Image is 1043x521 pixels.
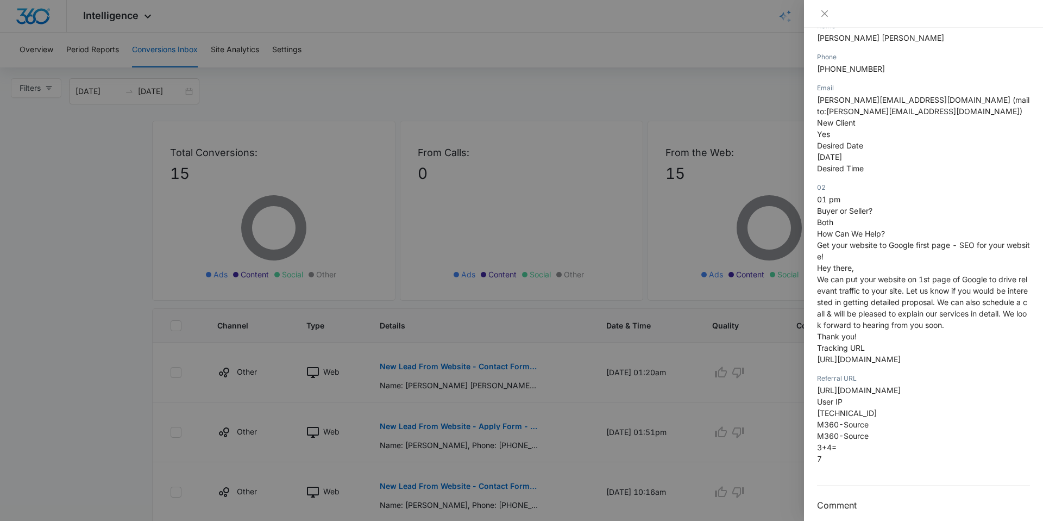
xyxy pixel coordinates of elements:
span: Hey there, [817,263,854,272]
span: M360-Source [817,420,869,429]
span: Thank you! [817,332,857,341]
span: [URL][DOMAIN_NAME] [817,355,901,364]
span: 3+4= [817,443,837,452]
span: [TECHNICAL_ID] [817,408,877,418]
span: M360-Source [817,431,869,441]
div: 02 [817,183,1030,193]
span: Tracking URL [817,343,865,352]
span: Desired Time [817,164,864,173]
button: Close [817,9,832,18]
span: Buyer or Seller? [817,206,872,215]
span: 7 [817,454,822,463]
div: Email [817,83,1030,93]
span: User IP [817,397,843,406]
span: How Can We Help? [817,229,885,238]
h3: Comment [817,499,1030,512]
div: Phone [817,52,1030,62]
span: New Client [817,118,856,127]
span: Get your website to Google first page - SEO for your website! [817,240,1030,261]
span: [PHONE_NUMBER] [817,64,885,73]
span: Yes [817,129,830,139]
span: [URL][DOMAIN_NAME] [817,386,901,395]
div: Referral URL [817,374,1030,383]
span: [DATE] [817,152,842,162]
span: We can put your website on 1st page of Google to drive relevant traffic to your site. Let us know... [817,275,1028,330]
span: Desired Date [817,141,863,150]
span: Both [817,218,833,227]
span: 01 pm [817,195,840,204]
span: [PERSON_NAME] [PERSON_NAME] [817,33,944,42]
span: [PERSON_NAME][EMAIL_ADDRESS][DOMAIN_NAME] (mailto:[PERSON_NAME][EMAIL_ADDRESS][DOMAIN_NAME]) [817,95,1029,116]
span: close [820,9,829,18]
